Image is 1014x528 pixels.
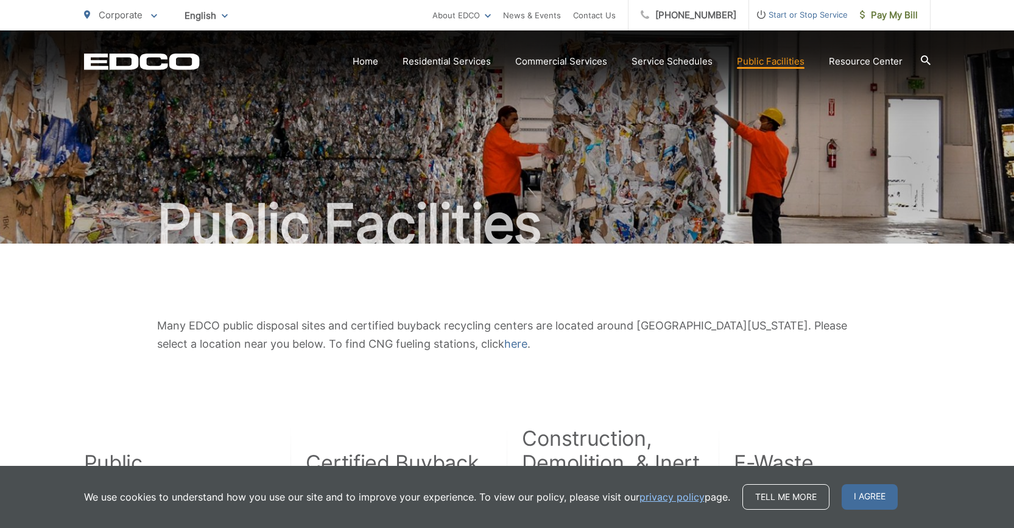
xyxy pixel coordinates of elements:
h2: E-Waste Recycling Centers [734,451,909,499]
span: I agree [842,484,898,510]
a: Service Schedules [632,54,713,69]
a: Tell me more [742,484,829,510]
a: Commercial Services [515,54,607,69]
h1: Public Facilities [84,194,931,255]
h2: Public Disposal Sites [84,451,219,499]
span: Pay My Bill [860,8,918,23]
a: privacy policy [639,490,705,504]
a: Home [353,54,378,69]
a: EDCD logo. Return to the homepage. [84,53,200,70]
span: Many EDCO public disposal sites and certified buyback recycling centers are located around [GEOGR... [157,319,847,350]
a: here [504,335,527,353]
a: Resource Center [829,54,903,69]
a: About EDCO [432,8,491,23]
a: News & Events [503,8,561,23]
span: English [175,5,237,26]
a: Residential Services [403,54,491,69]
h2: Construction, Demolition, & Inert Recycling Centers [522,426,703,499]
a: Contact Us [573,8,616,23]
span: Corporate [99,9,143,21]
h2: Certified Buyback Recycling Centers [306,451,482,499]
p: We use cookies to understand how you use our site and to improve your experience. To view our pol... [84,490,730,504]
a: Public Facilities [737,54,805,69]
